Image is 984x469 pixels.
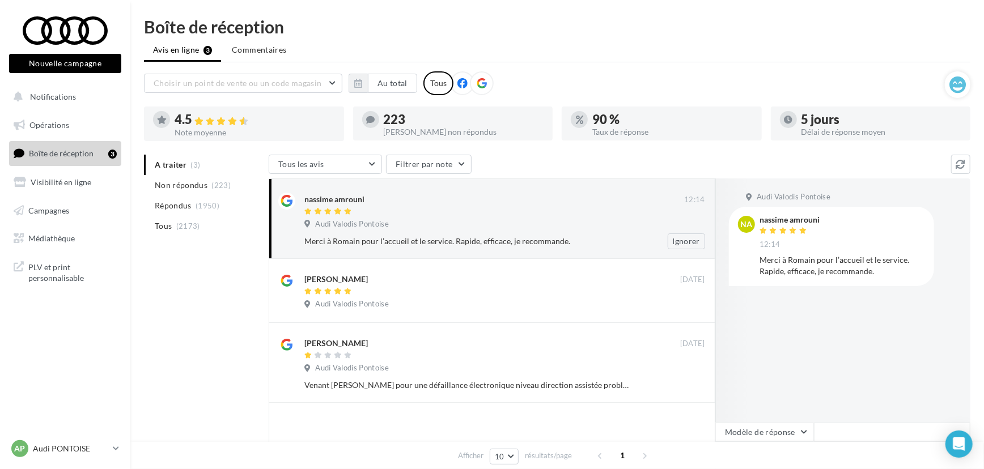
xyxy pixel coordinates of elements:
div: nassime amrouni [760,216,820,224]
span: 1 [614,446,632,464]
span: 12:14 [684,195,705,205]
div: 90 % [592,113,753,126]
span: Répondus [155,200,192,211]
a: Opérations [7,113,124,137]
span: Afficher [458,450,483,461]
div: Taux de réponse [592,128,753,136]
div: Tous [423,71,453,95]
span: Audi Valodis Pontoise [757,192,830,202]
span: Médiathèque [28,233,75,243]
button: Ignorer [668,233,705,249]
button: Filtrer par note [386,155,472,174]
span: [DATE] [680,339,705,349]
button: Notifications [7,85,119,109]
span: PLV et print personnalisable [28,259,117,284]
div: [PERSON_NAME] [304,338,368,349]
a: Médiathèque [7,227,124,250]
div: 223 [384,113,544,126]
span: Choisir un point de vente ou un code magasin [154,78,321,88]
div: 4.5 [175,113,335,126]
button: Choisir un point de vente ou un code magasin [144,74,342,93]
span: (2173) [176,221,200,231]
span: Visibilité en ligne [31,177,91,187]
button: Au total [349,74,417,93]
div: Boîte de réception [144,18,970,35]
div: Merci à Romain pour l’accueil et le service. Rapide, efficace, je recommande. [304,236,631,247]
div: 3 [108,150,117,159]
button: 10 [490,449,519,464]
span: Non répondus [155,180,207,191]
div: [PERSON_NAME] [304,274,368,285]
span: résultats/page [525,450,572,461]
a: Boîte de réception3 [7,141,124,165]
div: 5 jours [801,113,962,126]
span: na [741,219,753,230]
span: Tous les avis [278,159,324,169]
span: (223) [212,181,231,190]
div: [PERSON_NAME] non répondus [384,128,544,136]
span: Opérations [29,120,69,130]
a: AP Audi PONTOISE [9,438,121,459]
a: Campagnes [7,199,124,223]
div: Délai de réponse moyen [801,128,962,136]
span: Campagnes [28,205,69,215]
button: Tous les avis [269,155,382,174]
span: Audi Valodis Pontoise [315,219,389,229]
span: Boîte de réception [29,148,94,158]
div: Venant [PERSON_NAME] pour une défaillance électronique niveau direction assistée problème survenu... [304,380,631,391]
span: (1950) [196,201,219,210]
a: PLV et print personnalisable [7,255,124,288]
button: Au total [368,74,417,93]
span: Notifications [30,92,76,101]
button: Nouvelle campagne [9,54,121,73]
span: AP [15,443,26,454]
span: [DATE] [680,275,705,285]
span: Audi Valodis Pontoise [315,299,389,309]
span: 12:14 [760,240,781,250]
span: Commentaires [232,44,286,56]
span: 10 [495,452,504,461]
div: Note moyenne [175,129,335,137]
span: Tous [155,220,172,232]
span: Audi Valodis Pontoise [315,363,389,373]
div: nassime amrouni [304,194,364,205]
div: Open Intercom Messenger [945,430,973,458]
p: Audi PONTOISE [33,443,108,454]
button: Modèle de réponse [715,423,814,442]
a: Visibilité en ligne [7,170,124,194]
div: Merci à Romain pour l’accueil et le service. Rapide, efficace, je recommande. [760,254,925,277]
